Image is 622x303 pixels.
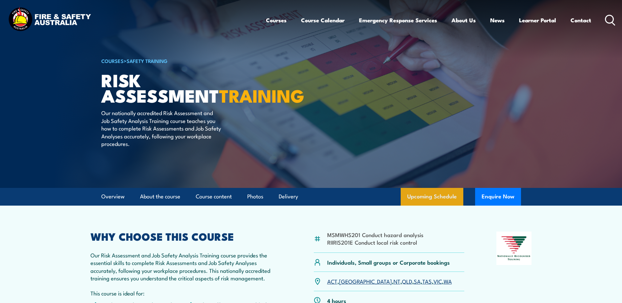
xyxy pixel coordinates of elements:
[433,277,442,285] a: VIC
[279,188,298,205] a: Delivery
[247,188,263,205] a: Photos
[339,277,392,285] a: [GEOGRAPHIC_DATA]
[359,11,437,29] a: Emergency Response Services
[327,258,450,266] p: Individuals, Small groups or Corporate bookings
[90,251,282,282] p: Our Risk Assessment and Job Safety Analysis Training course provides the essential skills to comp...
[444,277,452,285] a: WA
[422,277,432,285] a: TAS
[101,188,125,205] a: Overview
[402,277,412,285] a: QLD
[127,57,168,64] a: Safety Training
[327,277,337,285] a: ACT
[451,11,476,29] a: About Us
[490,11,505,29] a: News
[196,188,232,205] a: Course content
[301,11,345,29] a: Course Calendar
[266,11,287,29] a: Courses
[90,232,282,241] h2: WHY CHOOSE THIS COURSE
[393,277,400,285] a: NT
[90,289,282,297] p: This course is ideal for:
[327,231,423,238] li: MSMWHS201 Conduct hazard analysis
[496,232,532,265] img: Nationally Recognised Training logo.
[414,277,421,285] a: SA
[401,188,463,206] a: Upcoming Schedule
[327,238,423,246] li: RIIRIS201E Conduct local risk control
[327,277,452,285] p: , , , , , , ,
[475,188,521,206] button: Enquire Now
[101,57,124,64] a: COURSES
[519,11,556,29] a: Learner Portal
[219,81,304,109] strong: TRAINING
[571,11,591,29] a: Contact
[101,109,221,147] p: Our nationally accredited Risk Assessment and Job Safety Analysis Training course teaches you how...
[140,188,180,205] a: About the course
[101,72,263,103] h1: Risk Assessment
[101,57,263,65] h6: >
